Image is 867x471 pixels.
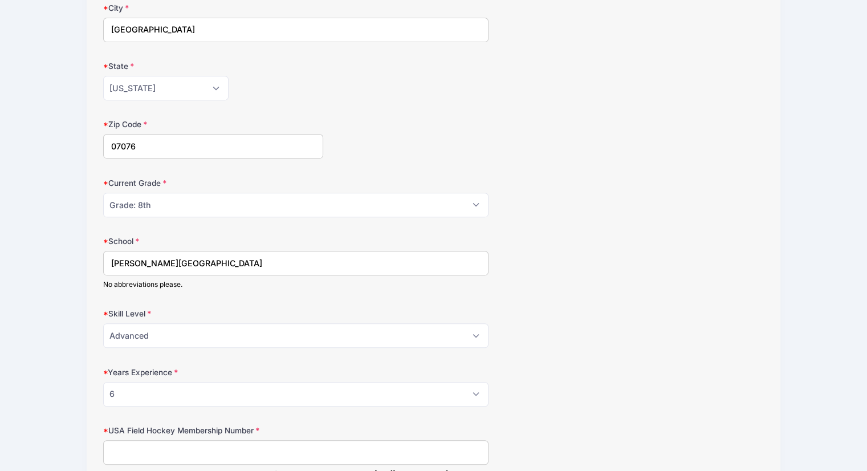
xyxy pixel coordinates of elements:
[103,308,323,319] label: Skill Level
[103,119,323,130] label: Zip Code
[103,367,323,378] label: Years Experience
[103,2,323,14] label: City
[103,425,323,436] label: USA Field Hockey Membership Number
[103,235,323,247] label: School
[103,134,323,159] input: xxxxx
[103,279,489,290] div: No abbreviations please.
[103,60,323,72] label: State
[103,177,323,189] label: Current Grade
